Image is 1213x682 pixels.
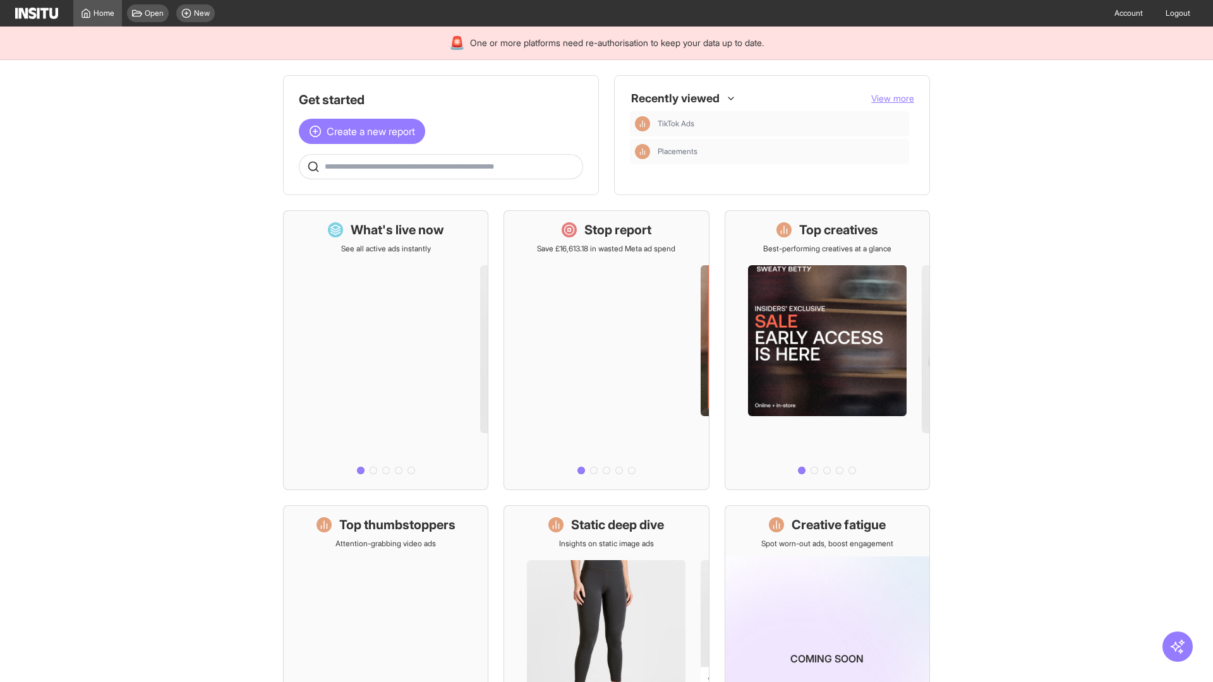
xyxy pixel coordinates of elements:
h1: What's live now [351,221,444,239]
span: New [194,8,210,18]
span: View more [871,93,914,104]
span: Home [94,8,114,18]
p: Insights on static image ads [559,539,654,549]
span: Placements [658,147,904,157]
a: Stop reportSave £16,613.18 in wasted Meta ad spend [504,210,709,490]
button: View more [871,92,914,105]
p: Best-performing creatives at a glance [763,244,891,254]
span: TikTok Ads [658,119,694,129]
span: Create a new report [327,124,415,139]
button: Create a new report [299,119,425,144]
div: 🚨 [449,34,465,52]
div: Insights [635,144,650,159]
a: Top creativesBest-performing creatives at a glance [725,210,930,490]
p: Attention-grabbing video ads [335,539,436,549]
h1: Static deep dive [571,516,664,534]
div: Insights [635,116,650,131]
p: See all active ads instantly [341,244,431,254]
span: Placements [658,147,697,157]
span: Open [145,8,164,18]
h1: Stop report [584,221,651,239]
a: What's live nowSee all active ads instantly [283,210,488,490]
h1: Top creatives [799,221,878,239]
p: Save £16,613.18 in wasted Meta ad spend [537,244,675,254]
h1: Top thumbstoppers [339,516,456,534]
span: TikTok Ads [658,119,904,129]
span: One or more platforms need re-authorisation to keep your data up to date. [470,37,764,49]
img: Logo [15,8,58,19]
h1: Get started [299,91,583,109]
